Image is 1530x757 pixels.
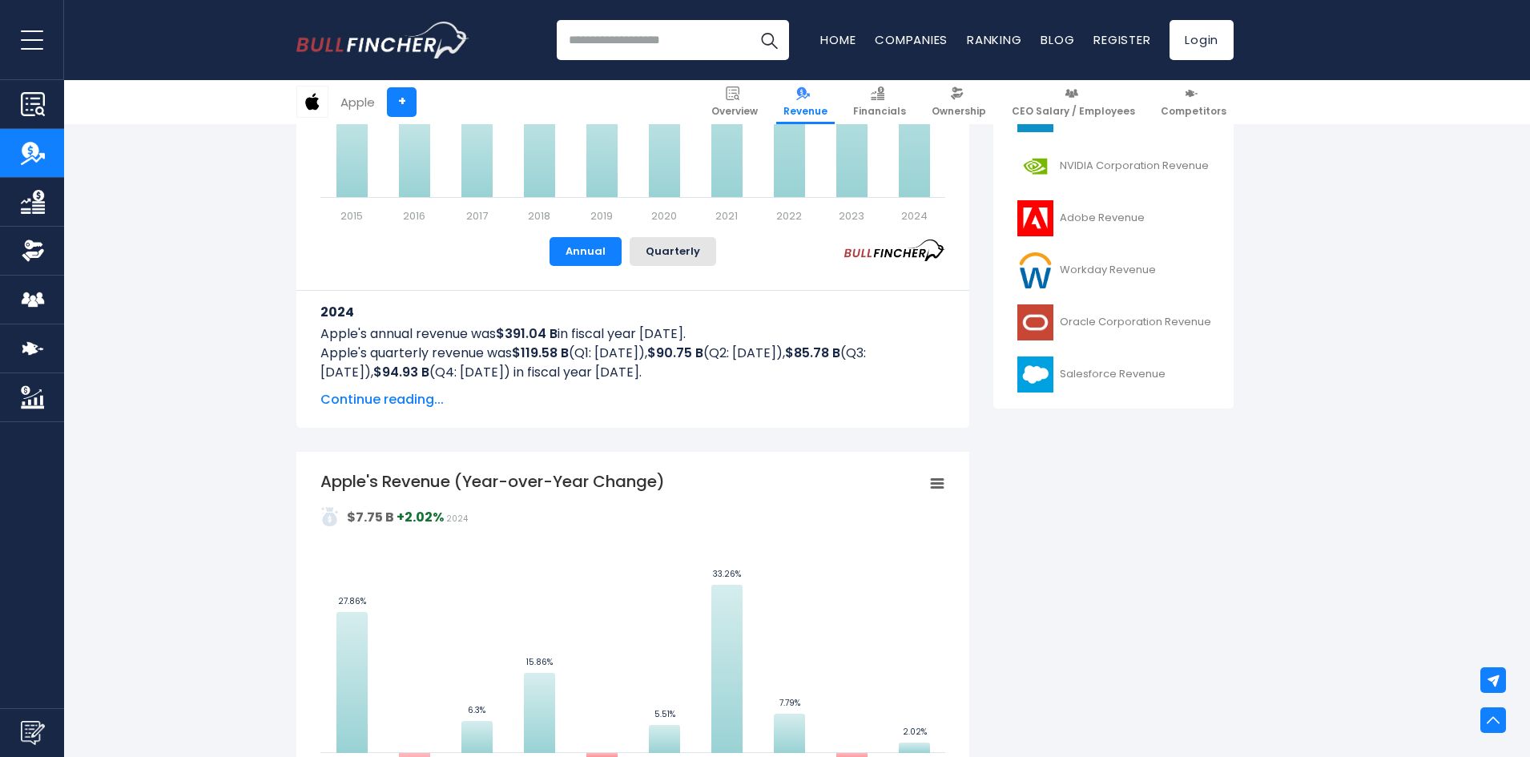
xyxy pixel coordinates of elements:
[749,20,789,60] button: Search
[853,105,906,118] span: Financials
[1170,20,1234,60] a: Login
[1005,248,1222,292] a: Workday Revenue
[875,31,948,48] a: Companies
[496,324,558,343] b: $391.04 B
[528,208,550,223] text: 2018
[630,237,716,266] button: Quarterly
[776,208,802,223] text: 2022
[387,87,417,117] a: +
[526,656,553,668] text: 15.86%
[1154,80,1234,124] a: Competitors
[711,105,758,118] span: Overview
[340,208,363,223] text: 2015
[1093,31,1150,48] a: Register
[1015,304,1055,340] img: ORCL logo
[296,22,469,58] a: Go to homepage
[1005,80,1142,124] a: CEO Salary / Employees
[783,105,827,118] span: Revenue
[320,302,945,322] h3: 2024
[466,208,488,223] text: 2017
[924,80,993,124] a: Ownership
[967,31,1021,48] a: Ranking
[338,595,366,607] text: 27.86%
[651,208,677,223] text: 2020
[1012,105,1135,118] span: CEO Salary / Employees
[320,507,340,526] img: addasd
[320,390,945,409] span: Continue reading...
[1005,300,1222,344] a: Oracle Corporation Revenue
[715,208,738,223] text: 2021
[403,208,425,223] text: 2016
[839,208,864,223] text: 2023
[1005,352,1222,397] a: Salesforce Revenue
[297,87,328,117] img: AAPL logo
[320,324,945,344] p: Apple's annual revenue was in fiscal year [DATE].
[468,704,485,716] text: 6.3%
[1015,252,1055,288] img: WDAY logo
[713,568,741,580] text: 33.26%
[340,93,375,111] div: Apple
[373,363,429,381] b: $94.93 B
[590,208,613,223] text: 2019
[820,31,856,48] a: Home
[903,726,927,738] text: 2.02%
[1015,356,1055,393] img: CRM logo
[1015,200,1055,236] img: ADBE logo
[550,237,622,266] button: Annual
[901,208,928,223] text: 2024
[1005,196,1222,240] a: Adobe Revenue
[21,239,45,263] img: Ownership
[846,80,913,124] a: Financials
[347,508,394,526] strong: $7.75 B
[397,508,444,526] strong: +2.02%
[1015,148,1055,184] img: NVDA logo
[512,344,569,362] b: $119.58 B
[446,513,468,525] span: 2024
[704,80,765,124] a: Overview
[647,344,703,362] b: $90.75 B
[1041,31,1074,48] a: Blog
[296,22,469,58] img: Bullfincher logo
[320,344,945,382] p: Apple's quarterly revenue was (Q1: [DATE]), (Q2: [DATE]), (Q3: [DATE]), (Q4: [DATE]) in fiscal ye...
[785,344,840,362] b: $85.78 B
[932,105,986,118] span: Ownership
[654,708,675,720] text: 5.51%
[776,80,835,124] a: Revenue
[320,470,665,493] tspan: Apple's Revenue (Year-over-Year Change)
[779,697,800,709] text: 7.79%
[1161,105,1226,118] span: Competitors
[1005,144,1222,188] a: NVIDIA Corporation Revenue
